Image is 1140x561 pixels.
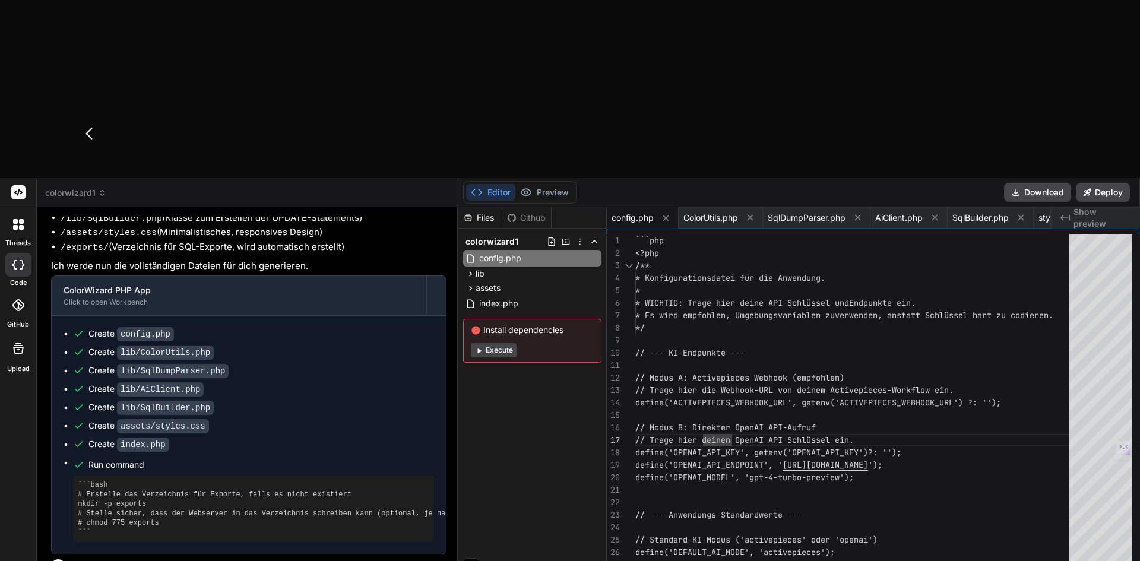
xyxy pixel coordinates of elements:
span: * Es wird empfohlen, Umgebungsvariablen zu [635,310,835,321]
div: 26 [607,546,620,559]
code: lib/ColorUtils.php [117,346,214,360]
span: styles.css [1038,212,1076,224]
span: define('OPENAI_API_ENDPOINT', ' [635,459,783,470]
span: define('DEFAULT_AI_MODE', 'activepieces'); [635,547,835,557]
div: 1 [607,234,620,247]
code: assets/styles.css [117,419,209,433]
label: GitHub [7,319,29,329]
span: // Trage hier deinen OpenAI API-Schlüssel ein. [635,435,854,445]
div: 3 [607,259,620,272]
span: SqlBuilder.php [952,212,1009,224]
code: config.php [117,327,174,341]
span: index.php [478,296,520,310]
span: IECES_WEBHOOK_URL') ?: ''); [873,397,1001,408]
div: 4 [607,272,620,284]
div: 5 [607,284,620,297]
span: lib [476,268,484,280]
button: Deploy [1076,183,1130,202]
span: ColorUtils.php [683,212,738,224]
div: 14 [607,397,620,409]
span: Run command [88,459,434,471]
div: ColorWizard PHP App [64,284,414,296]
span: SqlDumpParser.php [768,212,845,224]
div: Create [88,346,214,359]
p: Ich werde nun die vollständigen Dateien für dich generieren. [51,259,446,273]
div: Click to collapse the range. [621,259,636,272]
button: Editor [466,184,515,201]
label: Upload [7,364,30,374]
div: 24 [607,521,620,534]
label: threads [5,238,31,248]
div: Create [88,438,169,451]
div: 15 [607,409,620,421]
li: (Verzeichnis für SQL-Exporte, wird automatisch erstellt) [61,240,446,255]
span: config.php [478,251,522,265]
div: Create [88,383,204,395]
div: Click to open Workbench [64,297,414,307]
span: define('ACTIVEPIECES_WEBHOOK_URL', getenv('ACTIVEP [635,397,873,408]
span: * Konfigurationsdatei für die Anwendung. [635,272,825,283]
div: 25 [607,534,620,546]
button: Preview [515,184,574,201]
span: // Trage hier die Webhook-URL von deinem Activepie [635,385,873,395]
span: define('OPENAI_MODEL', 'gpt-4-turbo-preview'); [635,472,854,483]
div: 9 [607,334,620,347]
span: <?php [635,248,659,258]
div: Github [502,212,551,224]
span: ?: ''); [868,447,901,458]
span: * WICHTIG: Trage hier deine API-Schlüssel und [635,297,849,308]
div: 22 [607,496,620,509]
code: /assets/styles.css [61,228,157,238]
span: ces-Workflow ein. [873,385,954,395]
span: // --- Anwendungs-Standardwerte --- [635,509,802,520]
div: 13 [607,384,620,397]
span: define('OPENAI_API_KEY', getenv('OPENAI_API_KEY') [635,447,868,458]
div: 17 [607,434,620,446]
div: 18 [607,446,620,459]
span: Endpunkte ein. [849,297,916,308]
button: Download [1004,183,1071,202]
div: Create [88,365,229,377]
div: 10 [607,347,620,359]
div: 23 [607,509,620,521]
span: // Standard-KI-Modus ('activepieces' oder 'openai' [635,534,873,545]
div: Create [88,401,214,414]
li: (Klasse zum Erstellen der UPDATE-Statements) [61,211,446,226]
span: colorwizard1 [45,187,106,199]
code: /lib/SqlBuilder.php [61,214,162,224]
span: // Modus B: Direkter OpenAI API-Aufruf [635,422,816,433]
div: 16 [607,421,620,434]
span: // --- KI-Endpunkte --- [635,347,745,358]
code: index.php [117,438,169,452]
div: 21 [607,484,620,496]
span: config.php [612,212,654,224]
div: 12 [607,372,620,384]
div: 19 [607,459,620,471]
pre: ```bash # Erstelle das Verzeichnis für Exporte, falls es nicht existiert mkdir -p exports # Stell... [78,480,429,537]
code: /exports/ [61,243,109,253]
label: code [10,278,27,288]
span: colorwizard1 [465,236,518,248]
span: assets [476,282,501,294]
span: Show preview [1073,206,1130,230]
code: lib/SqlBuilder.php [117,401,214,415]
span: ```php [635,235,664,246]
button: ColorWizard PHP AppClick to open Workbench [52,276,426,315]
div: 8 [607,322,620,334]
code: lib/SqlDumpParser.php [117,364,229,378]
li: (Minimalistisches, responsives Design) [61,226,446,240]
div: 6 [607,297,620,309]
span: AiClient.php [875,212,923,224]
div: Create [88,328,174,340]
div: 20 [607,471,620,484]
div: Files [458,212,502,224]
span: Install dependencies [471,324,594,336]
div: Create [88,420,209,432]
button: Execute [471,343,517,357]
code: lib/AiClient.php [117,382,204,397]
span: // Modus A: Activepieces Webhook (empfohlen) [635,372,844,383]
span: [URL][DOMAIN_NAME] [783,459,868,470]
div: 2 [607,247,620,259]
span: '); [868,459,882,470]
span: verwenden, anstatt Schlüssel hart zu codieren. [835,310,1053,321]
